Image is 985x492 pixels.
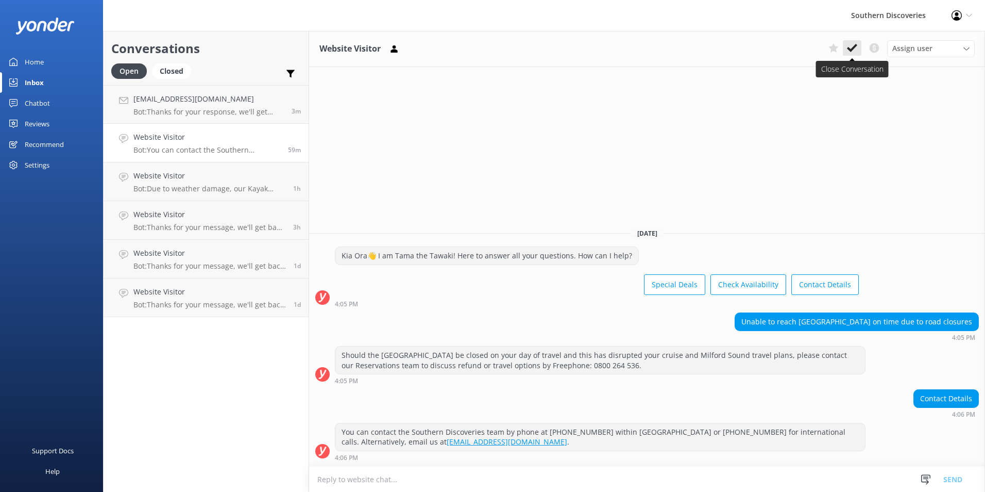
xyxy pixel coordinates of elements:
p: Bot: Thanks for your message, we'll get back to you as soon as we can. You're also welcome to kee... [133,223,285,232]
h4: Website Visitor [133,132,280,143]
strong: 4:05 PM [335,301,358,307]
span: Oct 06 2025 03:48pm (UTC +13:00) Pacific/Auckland [293,184,301,193]
div: Inbox [25,72,44,93]
a: Open [111,65,152,76]
div: Assign User [887,40,975,57]
strong: 4:05 PM [952,335,975,341]
div: Recommend [25,134,64,155]
span: Oct 05 2025 02:58pm (UTC +13:00) Pacific/Auckland [294,300,301,309]
div: Reviews [25,113,49,134]
p: Bot: Thanks for your response, we'll get back to you as soon as we can during opening hours. [133,107,284,117]
div: Closed [152,63,191,79]
img: yonder-white-logo.png [15,18,75,35]
span: [DATE] [631,229,664,238]
a: [EMAIL_ADDRESS][DOMAIN_NAME] [447,437,567,447]
div: Should the [GEOGRAPHIC_DATA] be closed on your day of travel and this has disrupted your cruise a... [335,347,865,374]
p: Bot: Due to weather damage, our Kayak Shed is temporarily closed, and we don’t have a reopening d... [133,184,285,193]
div: Oct 06 2025 04:05pm (UTC +13:00) Pacific/Auckland [335,300,859,307]
h4: Website Visitor [133,248,286,259]
span: Assign user [892,43,932,54]
strong: 4:05 PM [335,378,358,384]
span: Oct 06 2025 05:03pm (UTC +13:00) Pacific/Auckland [292,107,301,116]
h3: Website Visitor [319,42,381,56]
h4: Website Visitor [133,209,285,220]
span: Oct 06 2025 04:06pm (UTC +13:00) Pacific/Auckland [288,145,301,154]
a: Website VisitorBot:Thanks for your message, we'll get back to you as soon as we can. You're also ... [104,240,309,278]
div: Kia Ora👋 I am Tama the Tawaki! Here to answer all your questions. How can I help? [335,247,638,265]
a: Website VisitorBot:Due to weather damage, our Kayak Shed is temporarily closed, and we don’t have... [104,162,309,201]
div: Contact Details [914,390,978,407]
button: Contact Details [791,274,859,295]
a: [EMAIL_ADDRESS][DOMAIN_NAME]Bot:Thanks for your response, we'll get back to you as soon as we can... [104,85,309,124]
h4: Website Visitor [133,170,285,182]
div: Oct 06 2025 04:06pm (UTC +13:00) Pacific/Auckland [913,411,979,418]
div: Oct 06 2025 04:05pm (UTC +13:00) Pacific/Auckland [335,377,865,384]
div: Open [111,63,147,79]
p: Bot: Thanks for your message, we'll get back to you as soon as we can. You're also welcome to kee... [133,261,286,271]
span: Oct 05 2025 04:51pm (UTC +13:00) Pacific/Auckland [294,261,301,270]
div: Help [45,461,60,482]
div: Chatbot [25,93,50,113]
div: You can contact the Southern Discoveries team by phone at [PHONE_NUMBER] within [GEOGRAPHIC_DATA]... [335,423,865,451]
p: Bot: You can contact the Southern Discoveries team by phone at [PHONE_NUMBER] within [GEOGRAPHIC_... [133,145,280,155]
strong: 4:06 PM [952,412,975,418]
a: Website VisitorBot:Thanks for your message, we'll get back to you as soon as we can. You're also ... [104,201,309,240]
button: Check Availability [710,274,786,295]
div: Oct 06 2025 04:06pm (UTC +13:00) Pacific/Auckland [335,454,865,461]
p: Bot: Thanks for your message, we'll get back to you as soon as we can. You're also welcome to kee... [133,300,286,309]
button: Special Deals [644,274,705,295]
div: Unable to reach [GEOGRAPHIC_DATA] on time due to road closures [735,313,978,331]
h2: Conversations [111,39,301,58]
div: Settings [25,155,49,175]
span: Oct 06 2025 01:29pm (UTC +13:00) Pacific/Auckland [293,223,301,232]
a: Website VisitorBot:You can contact the Southern Discoveries team by phone at [PHONE_NUMBER] withi... [104,124,309,162]
h4: [EMAIL_ADDRESS][DOMAIN_NAME] [133,93,284,105]
strong: 4:06 PM [335,455,358,461]
a: Website VisitorBot:Thanks for your message, we'll get back to you as soon as we can. You're also ... [104,278,309,317]
div: Home [25,52,44,72]
div: Oct 06 2025 04:05pm (UTC +13:00) Pacific/Auckland [735,334,979,341]
div: Support Docs [32,440,74,461]
a: Closed [152,65,196,76]
h4: Website Visitor [133,286,286,298]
